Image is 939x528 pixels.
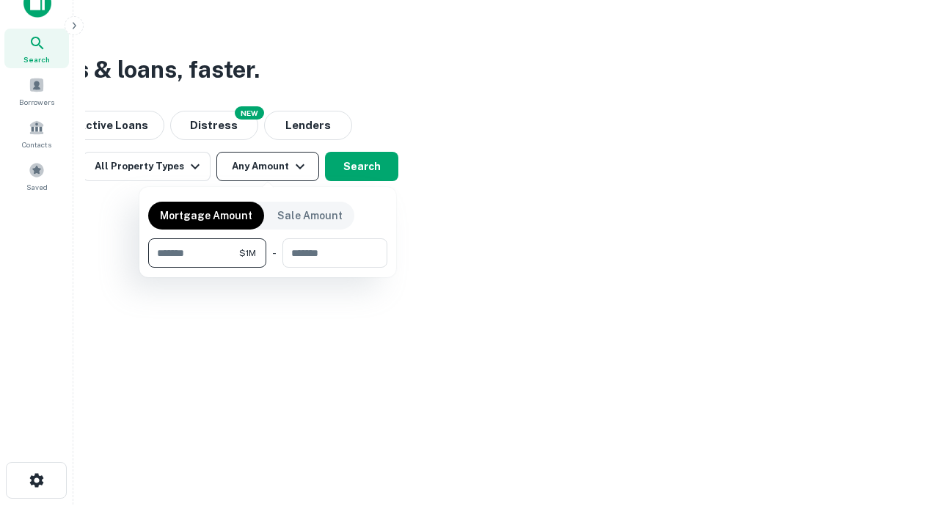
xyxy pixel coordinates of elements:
div: - [272,238,277,268]
p: Mortgage Amount [160,208,252,224]
span: $1M [239,246,256,260]
p: Sale Amount [277,208,343,224]
iframe: Chat Widget [866,411,939,481]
